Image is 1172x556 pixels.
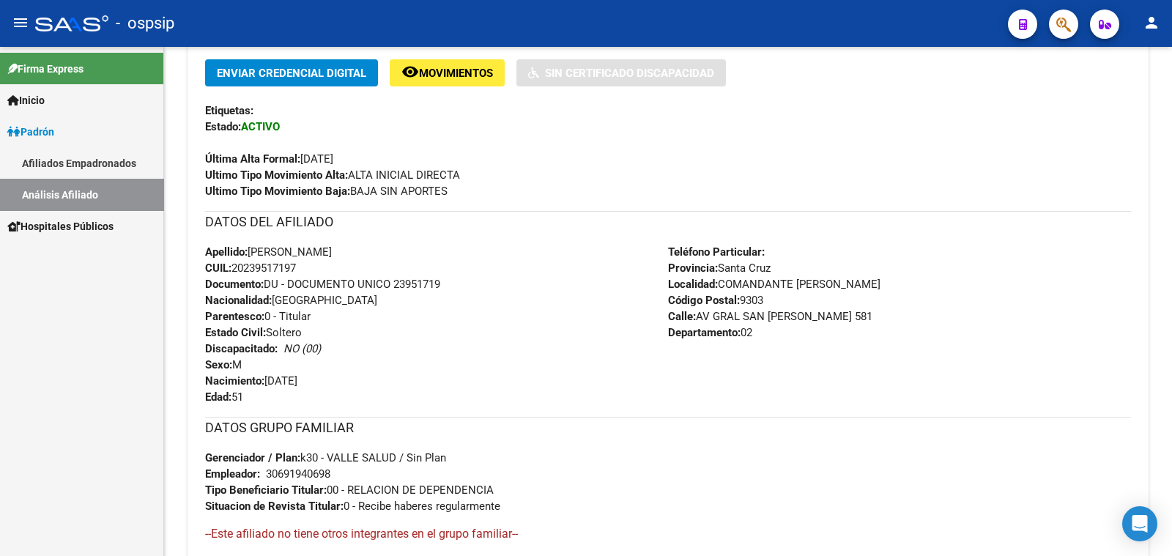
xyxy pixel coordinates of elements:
[205,168,348,182] strong: Ultimo Tipo Movimiento Alta:
[545,67,714,80] span: Sin Certificado Discapacidad
[205,310,264,323] strong: Parentesco:
[205,483,494,497] span: 00 - RELACION DE DEPENDENCIA
[205,59,378,86] button: Enviar Credencial Digital
[205,342,278,355] strong: Discapacitado:
[205,104,253,117] strong: Etiquetas:
[205,310,311,323] span: 0 - Titular
[205,262,296,275] span: 20239517197
[390,59,505,86] button: Movimientos
[205,390,231,404] strong: Edad:
[205,418,1131,438] h3: DATOS GRUPO FAMILIAR
[668,326,741,339] strong: Departamento:
[205,358,242,371] span: M
[205,326,266,339] strong: Estado Civil:
[205,262,231,275] strong: CUIL:
[7,92,45,108] span: Inicio
[668,245,765,259] strong: Teléfono Particular:
[205,374,264,388] strong: Nacimiento:
[205,526,1131,542] h4: --Este afiliado no tiene otros integrantes en el grupo familiar--
[241,120,280,133] strong: ACTIVO
[205,278,264,291] strong: Documento:
[1122,506,1157,541] div: Open Intercom Messenger
[266,466,330,482] div: 30691940698
[205,120,241,133] strong: Estado:
[205,212,1131,232] h3: DATOS DEL AFILIADO
[516,59,726,86] button: Sin Certificado Discapacidad
[419,67,493,80] span: Movimientos
[668,294,763,307] span: 9303
[205,185,448,198] span: BAJA SIN APORTES
[668,262,771,275] span: Santa Cruz
[7,61,84,77] span: Firma Express
[668,326,752,339] span: 02
[401,63,419,81] mat-icon: remove_red_eye
[205,467,260,481] strong: Empleador:
[205,152,300,166] strong: Última Alta Formal:
[283,342,321,355] i: NO (00)
[116,7,174,40] span: - ospsip
[205,245,332,259] span: [PERSON_NAME]
[668,278,880,291] span: COMANDANTE [PERSON_NAME]
[217,67,366,80] span: Enviar Credencial Digital
[205,500,344,513] strong: Situacion de Revista Titular:
[668,294,740,307] strong: Código Postal:
[668,310,696,323] strong: Calle:
[668,310,872,323] span: AV GRAL SAN [PERSON_NAME] 581
[205,294,272,307] strong: Nacionalidad:
[205,451,446,464] span: k30 - VALLE SALUD / Sin Plan
[205,294,377,307] span: [GEOGRAPHIC_DATA]
[205,390,243,404] span: 51
[205,152,333,166] span: [DATE]
[668,262,718,275] strong: Provincia:
[205,483,327,497] strong: Tipo Beneficiario Titular:
[1143,14,1160,31] mat-icon: person
[205,245,248,259] strong: Apellido:
[205,358,232,371] strong: Sexo:
[668,278,718,291] strong: Localidad:
[205,374,297,388] span: [DATE]
[205,278,440,291] span: DU - DOCUMENTO UNICO 23951719
[7,124,54,140] span: Padrón
[205,168,460,182] span: ALTA INICIAL DIRECTA
[205,185,350,198] strong: Ultimo Tipo Movimiento Baja:
[7,218,114,234] span: Hospitales Públicos
[205,326,302,339] span: Soltero
[205,500,500,513] span: 0 - Recibe haberes regularmente
[12,14,29,31] mat-icon: menu
[205,451,300,464] strong: Gerenciador / Plan:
